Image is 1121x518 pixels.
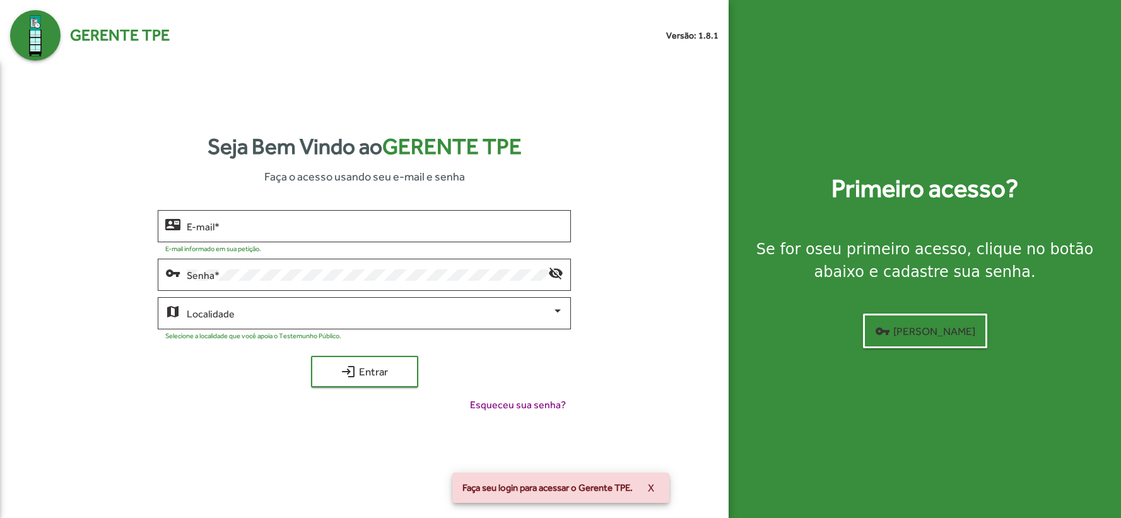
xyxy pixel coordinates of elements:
[548,265,563,280] mat-icon: visibility_off
[165,265,180,280] mat-icon: vpn_key
[10,10,61,61] img: Logo Gerente
[863,314,987,348] button: [PERSON_NAME]
[638,476,664,499] button: X
[341,364,356,379] mat-icon: login
[831,170,1018,208] strong: Primeiro acesso?
[311,356,418,387] button: Entrar
[744,238,1106,283] div: Se for o , clique no botão abaixo e cadastre sua senha.
[165,216,180,232] mat-icon: contact_mail
[666,29,719,42] small: Versão: 1.8.1
[264,168,465,185] span: Faça o acesso usando seu e-mail e senha
[648,476,654,499] span: X
[875,324,890,339] mat-icon: vpn_key
[382,134,522,159] span: Gerente TPE
[322,360,407,383] span: Entrar
[470,397,566,413] span: Esqueceu sua senha?
[165,303,180,319] mat-icon: map
[208,130,522,163] strong: Seja Bem Vindo ao
[875,320,975,343] span: [PERSON_NAME]
[165,245,261,252] mat-hint: E-mail informado em sua petição.
[70,23,170,47] span: Gerente TPE
[815,240,967,258] strong: seu primeiro acesso
[462,481,633,494] span: Faça seu login para acessar o Gerente TPE.
[165,332,341,339] mat-hint: Selecione a localidade que você apoia o Testemunho Público.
